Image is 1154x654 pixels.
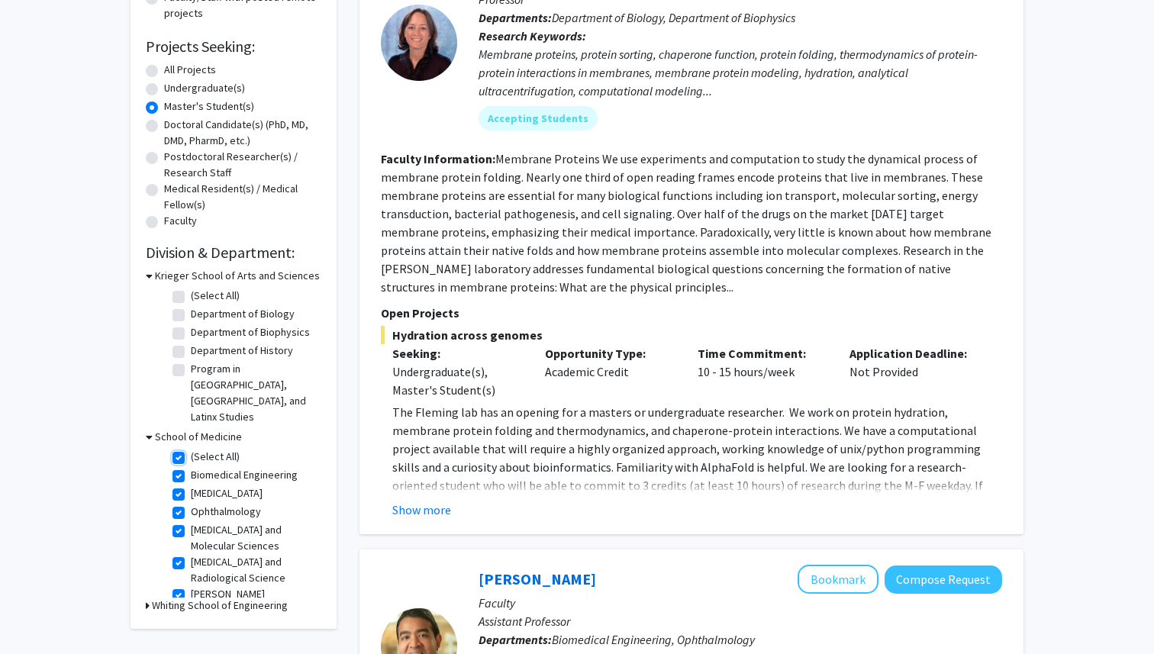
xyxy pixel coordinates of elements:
p: Faculty [479,594,1002,612]
label: Program in [GEOGRAPHIC_DATA], [GEOGRAPHIC_DATA], and Latinx Studies [191,361,318,425]
h3: Krieger School of Arts and Sciences [155,268,320,284]
b: Faculty Information: [381,151,495,166]
label: Master's Student(s) [164,98,254,114]
p: Application Deadline: [849,344,979,362]
p: Opportunity Type: [545,344,675,362]
span: Department of Biology, Department of Biophysics [552,10,795,25]
fg-read-more: Membrane Proteins We use experiments and computation to study the dynamical process of membrane p... [381,151,991,295]
iframe: Chat [11,585,65,643]
label: Faculty [164,213,197,229]
label: [MEDICAL_DATA] and Radiological Science [191,554,318,586]
p: Time Commitment: [698,344,827,362]
mat-chip: Accepting Students [479,106,598,130]
p: Assistant Professor [479,612,1002,630]
div: 10 - 15 hours/week [686,344,839,399]
h2: Division & Department: [146,243,321,262]
label: [PERSON_NAME][GEOGRAPHIC_DATA][MEDICAL_DATA] [191,586,318,634]
label: (Select All) [191,449,240,465]
label: Doctoral Candidate(s) (PhD, MD, DMD, PharmD, etc.) [164,117,321,149]
span: Biomedical Engineering, Ophthalmology [552,632,755,647]
p: The Fleming lab has an opening for a masters or undergraduate researcher. We work on protein hydr... [392,403,1002,549]
b: Departments: [479,10,552,25]
span: Hydration across genomes [381,326,1002,344]
h3: School of Medicine [155,429,242,445]
b: Departments: [479,632,552,647]
div: Membrane proteins, protein sorting, chaperone function, protein folding, thermodynamics of protei... [479,45,1002,100]
p: Seeking: [392,344,522,362]
label: Medical Resident(s) / Medical Fellow(s) [164,181,321,213]
h2: Projects Seeking: [146,37,321,56]
label: [MEDICAL_DATA] [191,485,263,501]
label: Undergraduate(s) [164,80,245,96]
label: [MEDICAL_DATA] and Molecular Sciences [191,522,318,554]
label: Biomedical Engineering [191,467,298,483]
a: [PERSON_NAME] [479,569,596,588]
button: Add Kunal Parikh to Bookmarks [798,565,878,594]
div: Not Provided [838,344,991,399]
label: Department of Biology [191,306,295,322]
div: Undergraduate(s), Master's Student(s) [392,362,522,399]
label: All Projects [164,62,216,78]
label: (Select All) [191,288,240,304]
label: Department of History [191,343,293,359]
label: Ophthalmology [191,504,261,520]
label: Postdoctoral Researcher(s) / Research Staff [164,149,321,181]
label: Department of Biophysics [191,324,310,340]
div: Academic Credit [533,344,686,399]
button: Compose Request to Kunal Parikh [885,565,1002,594]
h3: Whiting School of Engineering [152,598,288,614]
button: Show more [392,501,451,519]
b: Research Keywords: [479,28,586,43]
p: Open Projects [381,304,1002,322]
